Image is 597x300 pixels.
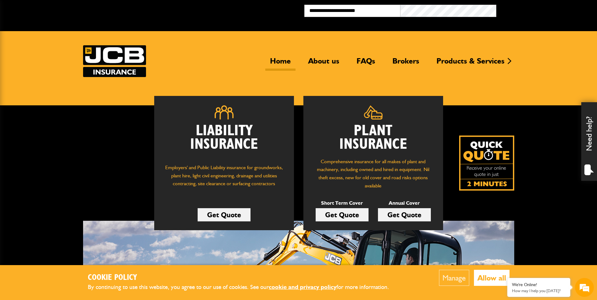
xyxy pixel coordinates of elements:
img: Quick Quote [459,136,514,191]
a: Get your insurance quote isn just 2-minutes [459,136,514,191]
h2: Cookie Policy [88,273,399,283]
a: Home [265,56,296,71]
a: Brokers [388,56,424,71]
div: Need help? [581,102,597,181]
a: Get Quote [198,208,251,221]
a: Get Quote [378,208,431,221]
button: Manage [439,270,469,286]
p: Short Term Cover [316,199,369,207]
a: JCB Insurance Services [83,45,146,77]
a: cookie and privacy policy [269,283,336,291]
a: FAQs [352,56,380,71]
button: Broker Login [496,5,592,14]
a: Products & Services [432,56,509,71]
div: We're Online! [512,282,566,287]
a: About us [303,56,344,71]
p: By continuing to use this website, you agree to our use of cookies. See our for more information. [88,282,399,292]
button: Allow all [474,270,510,286]
p: How may I help you today? [512,288,566,293]
a: Get Quote [316,208,369,221]
h2: Plant Insurance [313,124,434,151]
h2: Liability Insurance [164,124,284,158]
p: Annual Cover [378,199,431,207]
p: Employers' and Public Liability insurance for groundworks, plant hire, light civil engineering, d... [164,164,284,194]
p: Comprehensive insurance for all makes of plant and machinery, including owned and hired in equipm... [313,158,434,190]
img: JCB Insurance Services logo [83,45,146,77]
